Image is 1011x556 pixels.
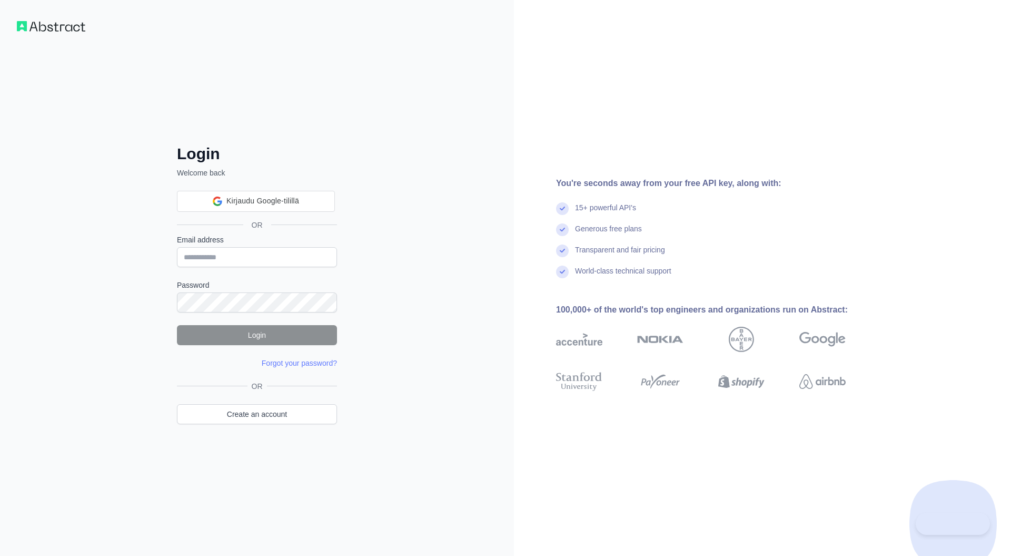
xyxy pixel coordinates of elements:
[262,359,337,367] a: Forgot your password?
[177,235,337,245] label: Email address
[556,327,602,352] img: accenture
[575,266,671,287] div: World-class technical support
[637,370,683,393] img: payoneer
[177,280,337,290] label: Password
[556,223,569,236] img: check mark
[637,327,683,352] img: nokia
[575,202,636,223] div: 15+ powerful API's
[916,513,990,535] iframe: Toggle Customer Support
[718,370,765,393] img: shopify
[556,266,569,278] img: check mark
[177,168,337,178] p: Welcome back
[556,177,879,190] div: You're seconds away from your free API key, along with:
[556,202,569,215] img: check mark
[556,245,569,257] img: check mark
[575,223,642,245] div: Generous free plans
[556,304,879,316] div: 100,000+ of the world's top engineers and organizations run on Abstract:
[799,327,846,352] img: google
[243,220,271,230] span: OR
[177,325,337,345] button: Login
[17,21,85,32] img: Workflow
[226,196,299,207] span: Kirjaudu Google-tilillä
[247,381,267,392] span: OR
[177,144,337,163] h2: Login
[575,245,665,266] div: Transparent and fair pricing
[799,370,846,393] img: airbnb
[729,327,754,352] img: bayer
[177,191,335,212] div: Kirjaudu Google-tilillä
[177,404,337,424] a: Create an account
[556,370,602,393] img: stanford university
